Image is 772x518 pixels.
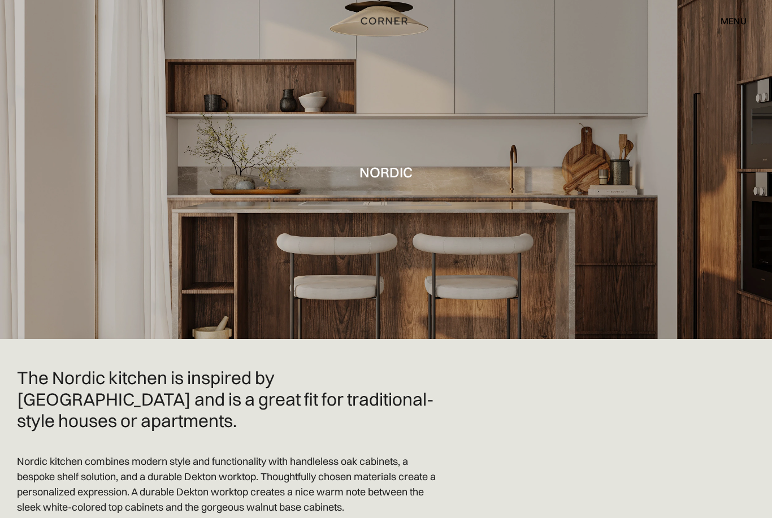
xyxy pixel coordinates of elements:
[359,164,413,180] h1: Nordic
[721,16,747,25] div: menu
[709,11,747,31] div: menu
[17,367,442,431] h2: The Nordic kitchen is inspired by [GEOGRAPHIC_DATA] and is a great fit for traditional-style hous...
[347,14,425,28] a: home
[17,454,442,515] p: Nordic kitchen combines modern style and functionality with handleless oak cabinets, a bespoke sh...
